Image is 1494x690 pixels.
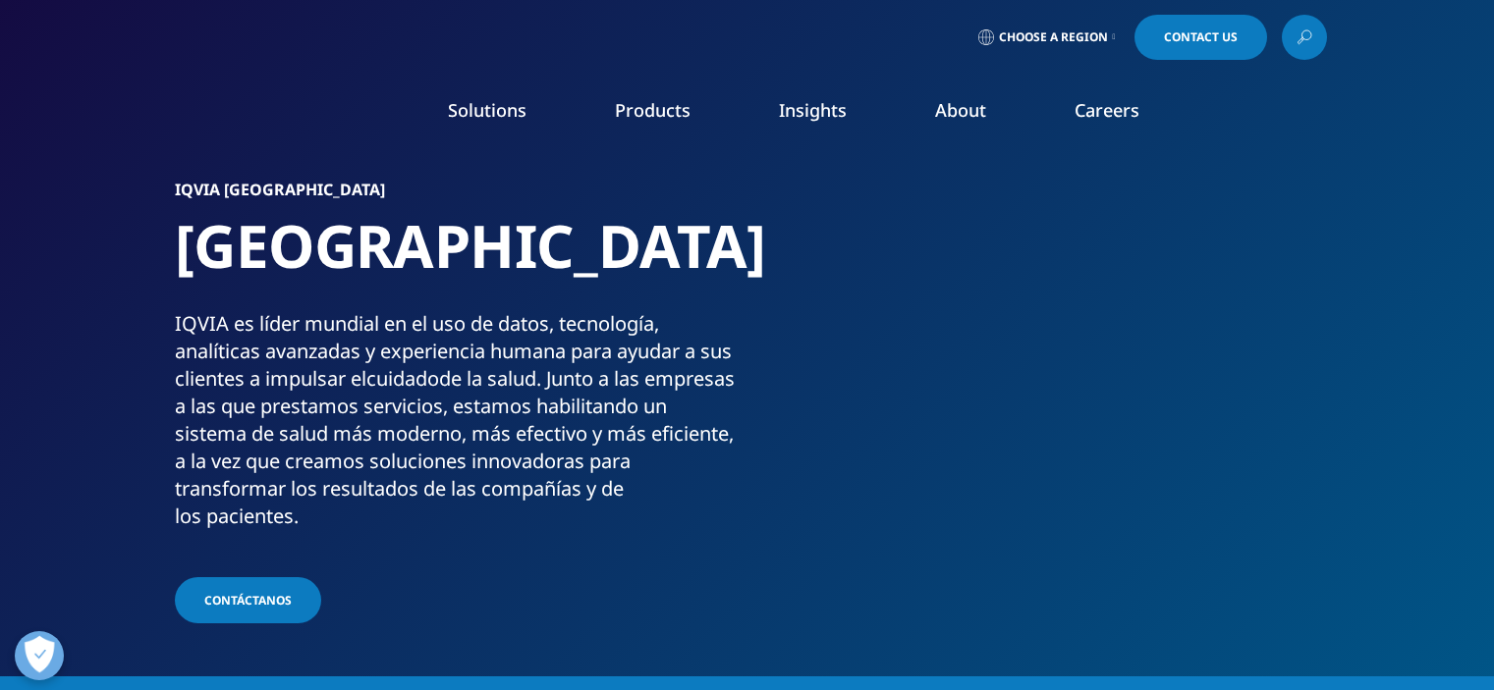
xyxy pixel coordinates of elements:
span: Contáctanos [204,592,292,609]
button: Abrir preferencias [15,631,64,680]
span: cuidado [366,365,439,392]
h1: [GEOGRAPHIC_DATA] [175,209,740,310]
a: Careers [1075,98,1139,122]
a: About [935,98,986,122]
p: IQVIA es líder mundial en el uso de datos, tecnología, analíticas avanzadas y experiencia humana ... [175,310,740,542]
a: Products [615,98,691,122]
h6: IQVIA [GEOGRAPHIC_DATA] [175,182,740,209]
span: Contact Us [1164,31,1238,43]
a: Contact Us [1134,15,1267,60]
img: 103_brainstorm-on-glass-window.jpg [794,182,1319,574]
a: Insights [779,98,847,122]
a: Contáctanos [175,577,321,623]
a: Solutions [448,98,526,122]
span: Choose a Region [999,29,1108,45]
nav: Primary [333,69,1327,161]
